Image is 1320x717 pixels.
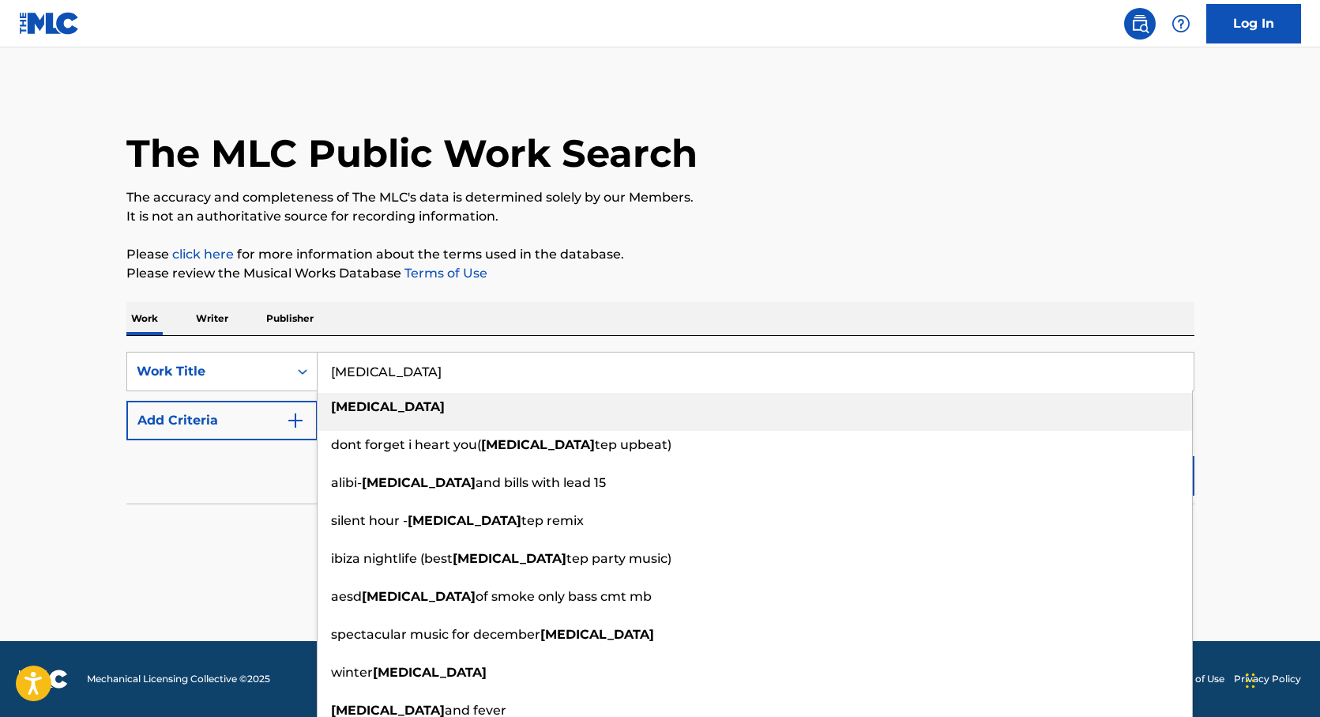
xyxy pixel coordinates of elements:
strong: [MEDICAL_DATA] [362,475,476,490]
p: Writer [191,302,233,335]
span: alibi- [331,475,362,490]
strong: [MEDICAL_DATA] [540,627,654,642]
a: Public Search [1124,8,1156,40]
img: search [1130,14,1149,33]
strong: [MEDICAL_DATA] [453,551,566,566]
span: Mechanical Licensing Collective © 2025 [87,672,270,686]
div: Work Title [137,362,279,381]
h1: The MLC Public Work Search [126,130,698,177]
a: Privacy Policy [1234,672,1301,686]
span: tep party music) [566,551,671,566]
p: The accuracy and completeness of The MLC's data is determined solely by our Members. [126,188,1194,207]
span: aesd [331,589,362,604]
span: spectacular music for december [331,627,540,642]
strong: [MEDICAL_DATA] [481,437,595,452]
img: 9d2ae6d4665cec9f34b9.svg [286,411,305,430]
img: MLC Logo [19,12,80,35]
p: Publisher [261,302,318,335]
img: help [1171,14,1190,33]
div: Help [1165,8,1197,40]
span: dont forget i heart you( [331,437,481,452]
iframe: Chat Widget [1241,641,1320,717]
span: ibiza nightlife (best [331,551,453,566]
span: and bills with lead 15 [476,475,606,490]
span: tep upbeat) [595,437,671,452]
a: Terms of Use [401,266,487,281]
p: Please for more information about the terms used in the database. [126,245,1194,264]
p: Work [126,302,163,335]
div: Drag [1246,657,1255,704]
a: click here [172,247,234,262]
form: Search Form [126,352,1194,504]
a: Log In [1206,4,1301,43]
p: It is not an authoritative source for recording information. [126,207,1194,226]
strong: [MEDICAL_DATA] [331,399,445,414]
span: tep remix [521,513,584,528]
strong: [MEDICAL_DATA] [373,665,487,680]
span: silent hour - [331,513,408,528]
span: of smoke only bass cmt mb [476,589,652,604]
strong: [MEDICAL_DATA] [362,589,476,604]
img: logo [19,670,68,689]
p: Please review the Musical Works Database [126,264,1194,283]
strong: [MEDICAL_DATA] [408,513,521,528]
span: winter [331,665,373,680]
button: Add Criteria [126,401,318,440]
